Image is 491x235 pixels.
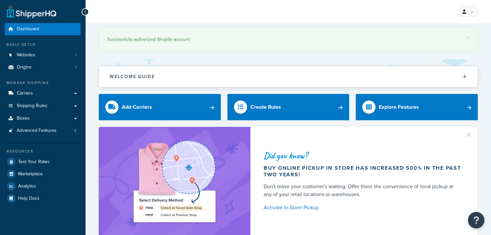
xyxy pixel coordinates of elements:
div: Explore Features [379,103,419,112]
a: Help Docs [5,192,81,204]
a: Dashboard [5,23,81,35]
div: Buy online pickup in store has increased 500% in the past two years! [264,165,462,178]
a: Origins1 [5,61,81,73]
li: Websites [5,49,81,61]
span: Help Docs [18,196,39,201]
div: Add Carriers [122,103,152,112]
span: Test Your Rates [18,159,50,165]
span: Websites [17,52,35,58]
a: Create Rules [227,94,349,120]
a: Carriers [5,87,81,100]
div: Did you know? [264,151,462,160]
span: Advanced Features [17,128,57,133]
span: Marketplace [18,171,43,177]
h2: Welcome Guide [110,74,155,79]
a: Analytics [5,180,81,192]
img: ad-shirt-map-b0359fc47e01cab431d101c4b569394f6a03f54285957d908178d52f29eb9668.png [115,137,234,226]
div: Resources [5,149,81,154]
span: Analytics [18,184,36,189]
div: Create Rules [250,103,281,112]
a: Activate In-Store Pickup [264,203,462,212]
span: Dashboard [17,26,39,32]
a: Explore Features [356,94,478,120]
span: Shipping Rules [17,103,47,109]
a: Add Carriers [99,94,221,120]
a: Test Your Rates [5,156,81,168]
span: 1 [75,65,76,70]
a: Marketplace [5,168,81,180]
span: Carriers [17,91,33,96]
a: Boxes [5,112,81,125]
span: Boxes [17,116,30,121]
button: Open Resource Center [468,212,484,228]
li: Origins [5,61,81,73]
div: Basic Setup [5,42,81,47]
div: Successfully authorized Shopify account [107,35,469,44]
span: 1 [75,52,76,58]
a: Websites1 [5,49,81,61]
button: Welcome Guide [99,66,478,87]
a: × [467,35,469,40]
li: Advanced Features [5,125,81,137]
a: Shipping Rules [5,100,81,112]
div: Don't leave your customer's waiting. Offer them the convenience of local pickup at any of your re... [264,183,462,198]
div: Manage Shipping [5,80,81,86]
a: Advanced Features3 [5,125,81,137]
span: Origins [17,65,32,70]
span: 3 [74,128,76,133]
